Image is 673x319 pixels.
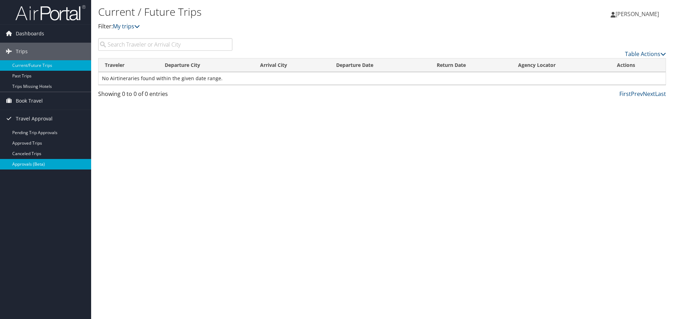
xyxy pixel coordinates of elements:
td: No Airtineraries found within the given date range. [98,72,666,85]
a: Prev [631,90,643,98]
th: Arrival City: activate to sort column ascending [254,58,330,72]
input: Search Traveler or Arrival City [98,38,232,51]
th: Traveler: activate to sort column ascending [98,58,158,72]
span: Travel Approval [16,110,53,127]
a: First [619,90,631,98]
a: Next [643,90,655,98]
th: Return Date: activate to sort column ascending [430,58,512,72]
th: Departure City: activate to sort column ascending [158,58,254,72]
th: Departure Date: activate to sort column descending [330,58,430,72]
a: Table Actions [625,50,666,58]
h1: Current / Future Trips [98,5,477,19]
span: Trips [16,43,28,60]
p: Filter: [98,22,477,31]
img: airportal-logo.png [15,5,86,21]
a: Last [655,90,666,98]
a: [PERSON_NAME] [611,4,666,25]
a: My trips [113,22,140,30]
span: Dashboards [16,25,44,42]
th: Agency Locator: activate to sort column ascending [512,58,611,72]
th: Actions [611,58,666,72]
div: Showing 0 to 0 of 0 entries [98,90,232,102]
span: Book Travel [16,92,43,110]
span: [PERSON_NAME] [616,10,659,18]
